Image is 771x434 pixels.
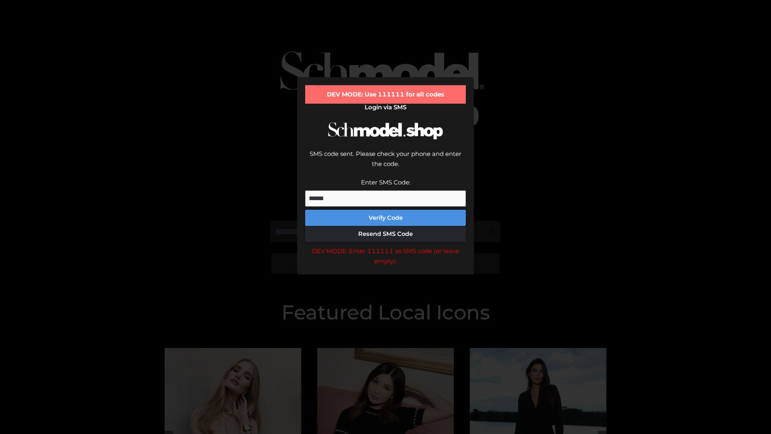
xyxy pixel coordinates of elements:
img: Schmodel Logo [325,115,446,147]
h2: Login via SMS [305,104,466,111]
label: Enter SMS Code: [361,178,410,186]
div: DEV MODE: Enter 111111 as SMS code (or leave empty). [305,246,466,266]
div: SMS code sent. Please check your phone and enter the code. [305,149,466,177]
button: Resend SMS Code [305,226,466,242]
div: DEV MODE: Use 111111 for all codes [305,85,466,104]
button: Verify Code [305,210,466,226]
